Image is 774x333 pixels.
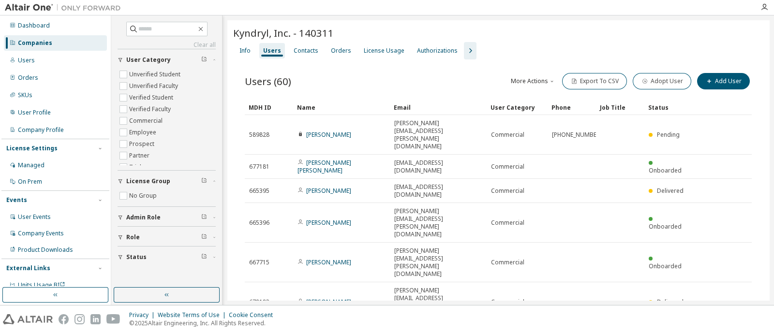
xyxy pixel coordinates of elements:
[18,213,51,221] div: User Events
[491,298,524,306] span: Commercial
[201,233,207,241] span: Clear filter
[18,22,50,29] div: Dashboard
[18,281,65,289] span: Units Usage BI
[129,69,182,80] label: Unverified Student
[297,100,386,115] div: Name
[74,314,85,324] img: instagram.svg
[649,222,682,231] span: Onboarded
[298,159,351,174] a: [PERSON_NAME] [PERSON_NAME]
[657,187,684,195] span: Delivered
[6,264,50,272] div: External Links
[394,159,482,174] span: [EMAIL_ADDRESS][DOMAIN_NAME]
[129,103,173,115] label: Verified Faculty
[648,100,689,115] div: Status
[129,138,156,150] label: Prospect
[129,161,143,173] label: Trial
[118,207,216,228] button: Admin Role
[118,246,216,268] button: Status
[126,214,161,221] span: Admin Role
[129,115,164,127] label: Commercial
[126,177,170,185] span: License Group
[158,311,229,319] div: Website Terms of Use
[633,73,691,89] button: Adopt User
[129,80,180,92] label: Unverified Faculty
[510,73,556,89] button: More Actions
[18,246,73,254] div: Product Downloads
[394,207,482,238] span: [PERSON_NAME][EMAIL_ADDRESS][PERSON_NAME][DOMAIN_NAME]
[306,218,351,227] a: [PERSON_NAME]
[417,47,458,55] div: Authorizations
[306,258,351,266] a: [PERSON_NAME]
[90,314,101,324] img: linkedin.svg
[294,47,318,55] div: Contacts
[129,92,175,103] label: Verified Student
[129,190,159,202] label: No Group
[562,73,627,89] button: Export To CSV
[126,56,171,64] span: User Category
[118,49,216,71] button: User Category
[600,100,640,115] div: Job Title
[657,298,684,306] span: Delivered
[394,247,482,278] span: [PERSON_NAME][EMAIL_ADDRESS][PERSON_NAME][DOMAIN_NAME]
[394,287,482,318] span: [PERSON_NAME][EMAIL_ADDRESS][PERSON_NAME][DOMAIN_NAME]
[126,253,147,261] span: Status
[129,319,279,327] p: © 2025 Altair Engineering, Inc. All Rights Reserved.
[331,47,351,55] div: Orders
[18,91,32,99] div: SKUs
[126,233,140,241] span: Role
[5,3,126,13] img: Altair One
[649,166,682,174] span: Onboarded
[491,219,524,227] span: Commercial
[245,74,291,88] span: Users (60)
[657,130,680,139] span: Pending
[394,183,482,199] span: [EMAIL_ADDRESS][DOMAIN_NAME]
[491,259,524,266] span: Commercial
[118,227,216,248] button: Role
[118,41,216,49] a: Clear all
[263,47,281,55] div: Users
[201,214,207,221] span: Clear filter
[6,196,27,204] div: Events
[551,100,592,115] div: Phone
[59,314,69,324] img: facebook.svg
[129,311,158,319] div: Privacy
[129,127,158,138] label: Employee
[249,298,269,306] span: 678183
[129,150,151,161] label: Partner
[18,126,64,134] div: Company Profile
[364,47,404,55] div: License Usage
[18,230,64,237] div: Company Events
[249,219,269,227] span: 665396
[249,163,269,171] span: 677181
[552,131,602,139] span: [PHONE_NUMBER]
[18,161,45,169] div: Managed
[249,259,269,266] span: 667715
[491,163,524,171] span: Commercial
[306,187,351,195] a: [PERSON_NAME]
[201,253,207,261] span: Clear filter
[118,171,216,192] button: License Group
[491,187,524,195] span: Commercial
[233,26,334,40] span: Kyndryl, Inc. - 140311
[394,100,483,115] div: Email
[18,109,51,116] div: User Profile
[18,39,52,47] div: Companies
[249,131,269,139] span: 589828
[18,74,38,82] div: Orders
[6,145,58,152] div: License Settings
[18,57,35,64] div: Users
[249,187,269,195] span: 665395
[3,314,53,324] img: altair_logo.svg
[306,130,351,139] a: [PERSON_NAME]
[249,100,289,115] div: MDH ID
[18,178,42,186] div: On Prem
[106,314,120,324] img: youtube.svg
[201,177,207,185] span: Clear filter
[229,311,279,319] div: Cookie Consent
[491,100,544,115] div: User Category
[306,298,351,306] a: [PERSON_NAME]
[394,119,482,150] span: [PERSON_NAME][EMAIL_ADDRESS][PERSON_NAME][DOMAIN_NAME]
[201,56,207,64] span: Clear filter
[239,47,251,55] div: Info
[649,262,682,270] span: Onboarded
